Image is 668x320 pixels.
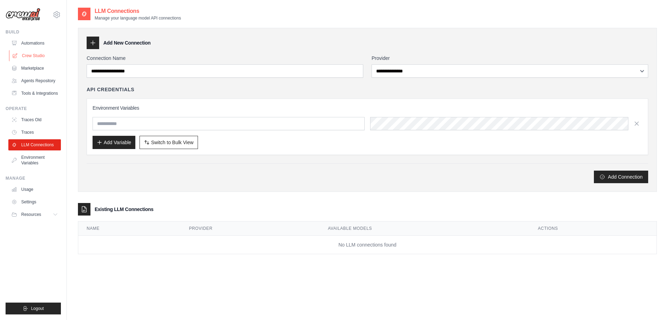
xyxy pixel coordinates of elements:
td: No LLM connections found [78,236,657,254]
button: Switch to Bulk View [140,136,198,149]
p: Manage your language model API connections [95,15,181,21]
span: Resources [21,212,41,217]
div: Operate [6,106,61,111]
a: LLM Connections [8,139,61,150]
div: Build [6,29,61,35]
a: Tools & Integrations [8,88,61,99]
a: Marketplace [8,63,61,74]
h2: LLM Connections [95,7,181,15]
label: Provider [372,55,648,62]
h3: Environment Variables [93,104,642,111]
span: Switch to Bulk View [151,139,193,146]
a: Agents Repository [8,75,61,86]
a: Automations [8,38,61,49]
button: Add Connection [594,171,648,183]
a: Environment Variables [8,152,61,169]
a: Settings [8,196,61,208]
a: Traces [8,127,61,138]
th: Name [78,221,181,236]
th: Available Models [319,221,530,236]
span: Logout [31,306,44,311]
label: Connection Name [87,55,363,62]
a: Crew Studio [9,50,62,61]
button: Resources [8,209,61,220]
h3: Add New Connection [103,39,151,46]
th: Provider [181,221,319,236]
h4: API Credentials [87,86,134,93]
div: Manage [6,175,61,181]
h3: Existing LLM Connections [95,206,153,213]
button: Add Variable [93,136,135,149]
th: Actions [530,221,657,236]
button: Logout [6,303,61,314]
a: Traces Old [8,114,61,125]
a: Usage [8,184,61,195]
img: Logo [6,8,40,21]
